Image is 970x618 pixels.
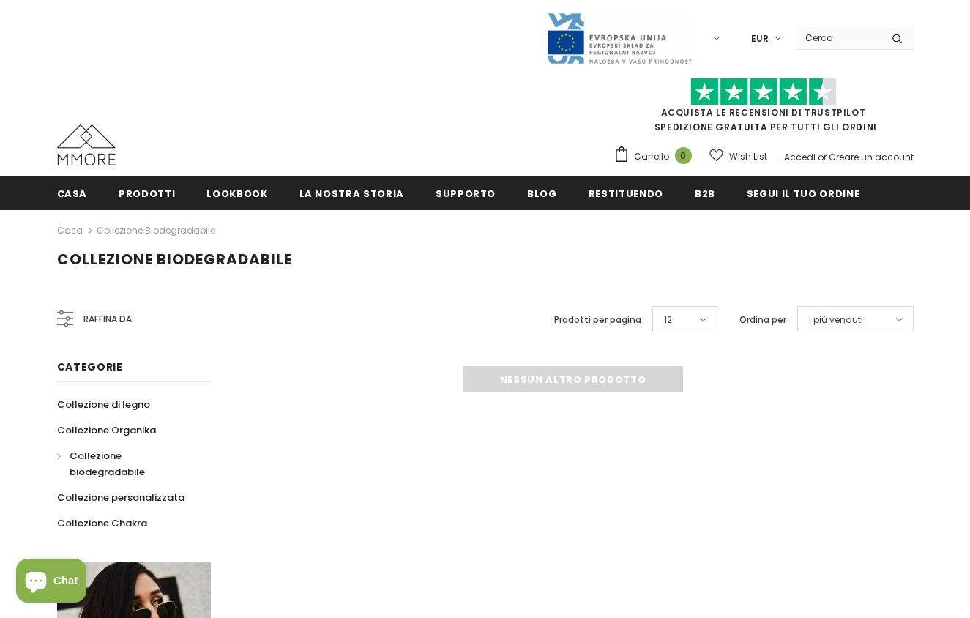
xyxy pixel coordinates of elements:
[436,176,496,209] a: supporto
[784,151,816,163] a: Accedi
[119,187,175,201] span: Prodotti
[57,124,116,165] img: Casi MMORE
[57,485,184,510] a: Collezione personalizzata
[613,146,699,168] a: Carrello 0
[57,249,292,269] span: Collezione biodegradabile
[57,423,156,437] span: Collezione Organika
[690,78,837,106] img: Fidati di Pilot Stars
[97,224,215,237] a: Collezione biodegradabile
[83,311,132,327] span: Raffina da
[57,510,147,536] a: Collezione Chakra
[206,187,267,201] span: Lookbook
[613,84,914,133] span: SPEDIZIONE GRATUITA PER TUTTI GLI ORDINI
[675,147,692,164] span: 0
[299,176,404,209] a: La nostra storia
[809,313,863,327] span: I più venduti
[695,187,715,201] span: B2B
[751,31,769,46] span: EUR
[739,313,786,327] label: Ordina per
[57,398,150,412] span: Collezione di legno
[206,176,267,209] a: Lookbook
[829,151,914,163] a: Creare un account
[546,31,693,44] a: Javni Razpis
[57,443,195,485] a: Collezione biodegradabile
[57,516,147,530] span: Collezione Chakra
[57,392,150,417] a: Collezione di legno
[729,149,767,164] span: Wish List
[747,176,859,209] a: Segui il tuo ordine
[57,417,156,443] a: Collezione Organika
[695,176,715,209] a: B2B
[747,187,859,201] span: Segui il tuo ordine
[70,449,145,479] span: Collezione biodegradabile
[57,222,83,239] a: Casa
[57,187,88,201] span: Casa
[589,176,663,209] a: Restituendo
[634,149,669,164] span: Carrello
[589,187,663,201] span: Restituendo
[554,313,641,327] label: Prodotti per pagina
[436,187,496,201] span: supporto
[664,313,672,327] span: 12
[12,559,91,606] inbox-online-store-chat: Shopify online store chat
[299,187,404,201] span: La nostra storia
[709,144,767,169] a: Wish List
[57,360,123,374] span: Categorie
[818,151,827,163] span: or
[546,12,693,65] img: Javni Razpis
[57,491,184,505] span: Collezione personalizzata
[796,27,881,48] input: Search Site
[661,106,866,119] a: Acquista le recensioni di TrustPilot
[527,187,557,201] span: Blog
[527,176,557,209] a: Blog
[57,176,88,209] a: Casa
[119,176,175,209] a: Prodotti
